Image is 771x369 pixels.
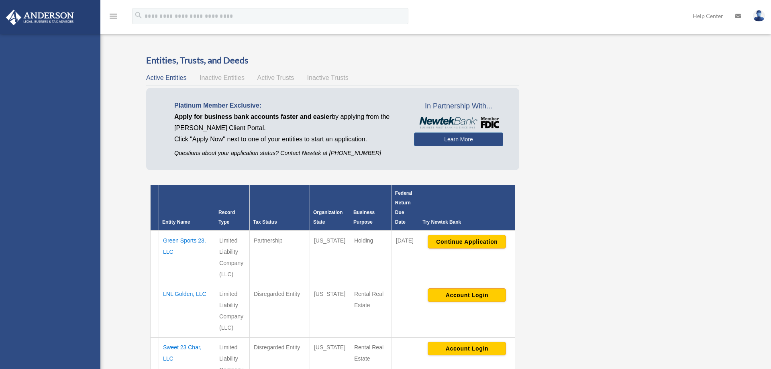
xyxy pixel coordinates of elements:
span: Apply for business bank accounts faster and easier [174,113,332,120]
img: NewtekBankLogoSM.png [418,117,499,129]
th: Business Purpose [350,185,392,231]
th: Federal Return Due Date [392,185,419,231]
td: Limited Liability Company (LLC) [215,230,250,284]
span: Inactive Entities [200,74,245,81]
span: Active Entities [146,74,186,81]
td: [DATE] [392,230,419,284]
td: Green Sports 23, LLC [159,230,215,284]
td: Holding [350,230,392,284]
th: Entity Name [159,185,215,231]
span: Active Trusts [257,74,294,81]
td: Limited Liability Company (LLC) [215,284,250,338]
img: Anderson Advisors Platinum Portal [4,10,76,25]
a: Account Login [428,292,506,298]
th: Organization State [310,185,350,231]
td: [US_STATE] [310,284,350,338]
span: Inactive Trusts [307,74,349,81]
button: Account Login [428,342,506,355]
p: Click "Apply Now" next to one of your entities to start an application. [174,134,402,145]
th: Tax Status [249,185,310,231]
div: Try Newtek Bank [422,217,511,227]
td: LNL Golden, LLC [159,284,215,338]
td: Disregarded Entity [249,284,310,338]
a: menu [108,14,118,21]
td: Partnership [249,230,310,284]
p: Questions about your application status? Contact Newtek at [PHONE_NUMBER] [174,148,402,158]
td: Rental Real Estate [350,284,392,338]
i: search [134,11,143,20]
a: Account Login [428,345,506,351]
i: menu [108,11,118,21]
h3: Entities, Trusts, and Deeds [146,54,519,67]
button: Continue Application [428,235,506,249]
img: User Pic [753,10,765,22]
a: Learn More [414,133,503,146]
p: Platinum Member Exclusive: [174,100,402,111]
td: [US_STATE] [310,230,350,284]
button: Account Login [428,288,506,302]
p: by applying from the [PERSON_NAME] Client Portal. [174,111,402,134]
span: In Partnership With... [414,100,503,113]
th: Record Type [215,185,250,231]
